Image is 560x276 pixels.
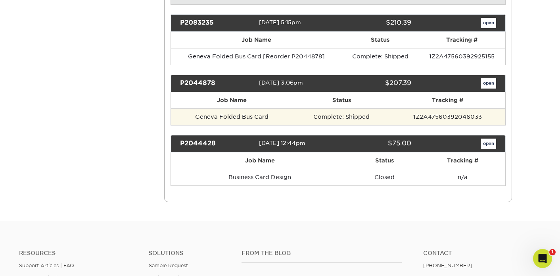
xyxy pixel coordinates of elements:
td: Complete: Shipped [342,48,418,65]
div: P2083235 [174,18,259,28]
th: Job Name [171,32,342,48]
th: Tracking # [420,152,505,169]
th: Status [293,92,390,108]
h4: Resources [19,250,137,257]
td: Closed [349,169,420,185]
iframe: Google Customer Reviews [2,252,67,273]
h4: Solutions [149,250,230,257]
a: open [481,78,496,89]
a: Sample Request [149,262,188,268]
div: $75.00 [332,139,417,149]
span: [DATE] 12:44pm [259,140,305,146]
td: n/a [420,169,505,185]
th: Job Name [171,92,293,108]
th: Status [349,152,420,169]
a: [PHONE_NUMBER] [423,262,472,268]
div: P2044878 [174,78,259,89]
td: Business Card Design [171,169,349,185]
th: Status [342,32,418,48]
a: open [481,18,496,28]
td: Geneva Folded Bus Card [171,108,293,125]
span: [DATE] 3:06pm [259,79,303,86]
div: P2044428 [174,139,259,149]
div: $210.39 [332,18,417,28]
a: open [481,139,496,149]
iframe: Intercom live chat [533,249,552,268]
th: Tracking # [418,32,505,48]
div: $207.39 [332,78,417,89]
span: [DATE] 5:15pm [259,19,301,25]
th: Tracking # [390,92,505,108]
td: Geneva Folded Bus Card [Reorder P2044878] [171,48,342,65]
td: Complete: Shipped [293,108,390,125]
h4: From the Blog [242,250,402,257]
a: Contact [423,250,541,257]
td: 1Z2A47560392925155 [418,48,505,65]
span: 1 [549,249,556,255]
td: 1Z2A47560392046033 [390,108,505,125]
th: Job Name [171,152,349,169]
